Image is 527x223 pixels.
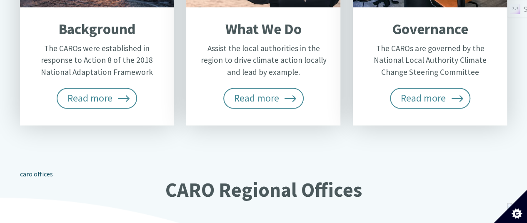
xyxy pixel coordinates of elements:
[365,20,495,38] h2: Governance
[198,42,328,78] p: Assist the local authorities in the region to drive climate action locally and lead by example.
[365,42,495,78] p: The CAROs are governed by the National Local Authority Climate Change Steering Committee
[390,88,471,109] span: Read more
[20,178,507,201] h2: CARO Regional Offices
[494,190,527,223] button: Set cookie preferences
[32,42,162,78] p: The CAROs were established in response to Action 8 of the 2018 National Adaptation Framework
[57,88,137,109] span: Read more
[32,20,162,38] h2: Background
[198,20,328,38] h2: What We Do
[223,88,304,109] span: Read more
[20,169,53,178] a: caro offices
